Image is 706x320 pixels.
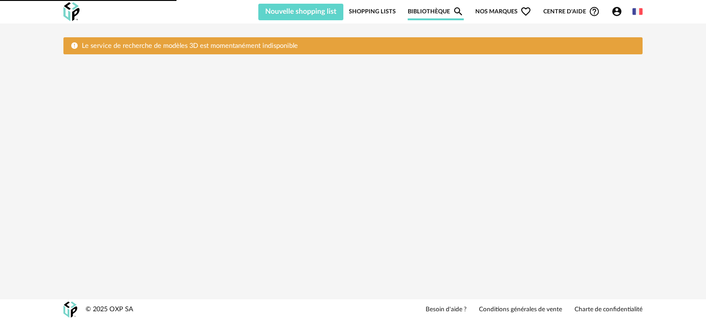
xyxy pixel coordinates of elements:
span: Nouvelle shopping list [265,8,336,15]
span: Help Circle Outline icon [589,6,600,17]
span: Account Circle icon [611,6,626,17]
span: Account Circle icon [611,6,622,17]
span: Le service de recherche de modèles 3D est momentanément indisponible [82,42,298,49]
a: Conditions générales de vente [479,306,562,314]
a: Charte de confidentialité [575,306,643,314]
span: Magnify icon [453,6,464,17]
button: Nouvelle shopping list [258,4,343,20]
img: OXP [63,2,80,21]
span: Centre d'aideHelp Circle Outline icon [543,6,600,17]
a: BibliothèqueMagnify icon [408,3,464,20]
div: © 2025 OXP SA [85,305,133,314]
img: fr [632,6,643,17]
a: Besoin d'aide ? [426,306,467,314]
span: Heart Outline icon [520,6,531,17]
span: Nos marques [475,3,531,20]
a: Shopping Lists [349,3,396,20]
img: OXP [63,302,77,318]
